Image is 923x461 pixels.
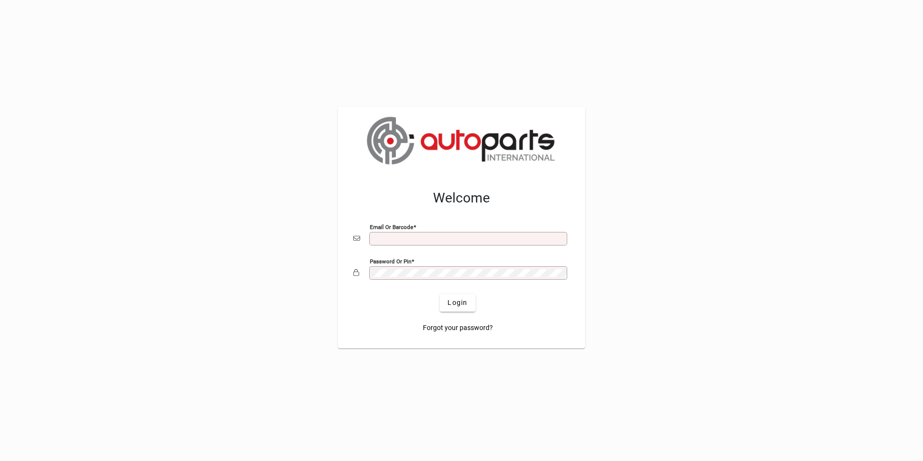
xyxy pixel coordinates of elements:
[370,223,413,230] mat-label: Email or Barcode
[423,323,493,333] span: Forgot your password?
[440,294,475,312] button: Login
[448,298,467,308] span: Login
[370,258,411,264] mat-label: Password or Pin
[353,190,570,206] h2: Welcome
[419,319,497,337] a: Forgot your password?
